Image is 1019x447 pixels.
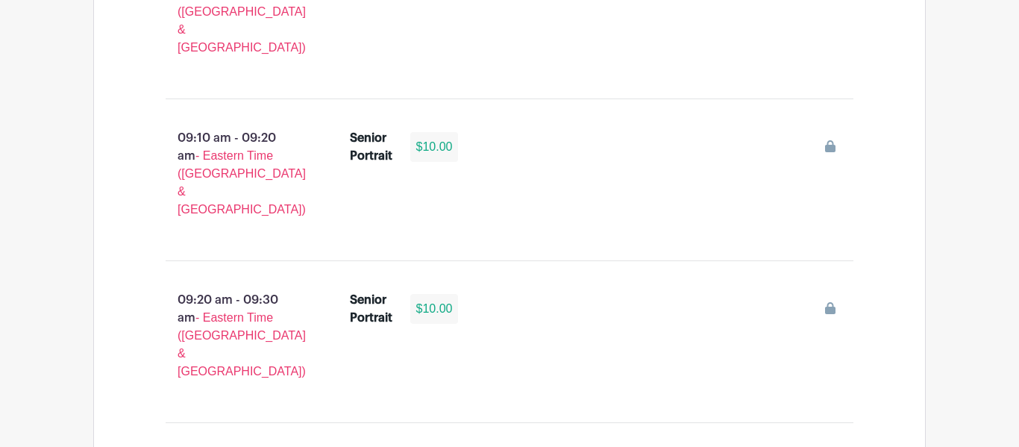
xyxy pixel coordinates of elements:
[142,285,326,387] p: 09:20 am - 09:30 am
[142,123,326,225] p: 09:10 am - 09:20 am
[350,291,392,327] div: Senior Portrait
[178,311,306,378] span: - Eastern Time ([GEOGRAPHIC_DATA] & [GEOGRAPHIC_DATA])
[410,132,459,162] div: $10.00
[410,294,459,324] div: $10.00
[178,149,306,216] span: - Eastern Time ([GEOGRAPHIC_DATA] & [GEOGRAPHIC_DATA])
[350,129,392,165] div: Senior Portrait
